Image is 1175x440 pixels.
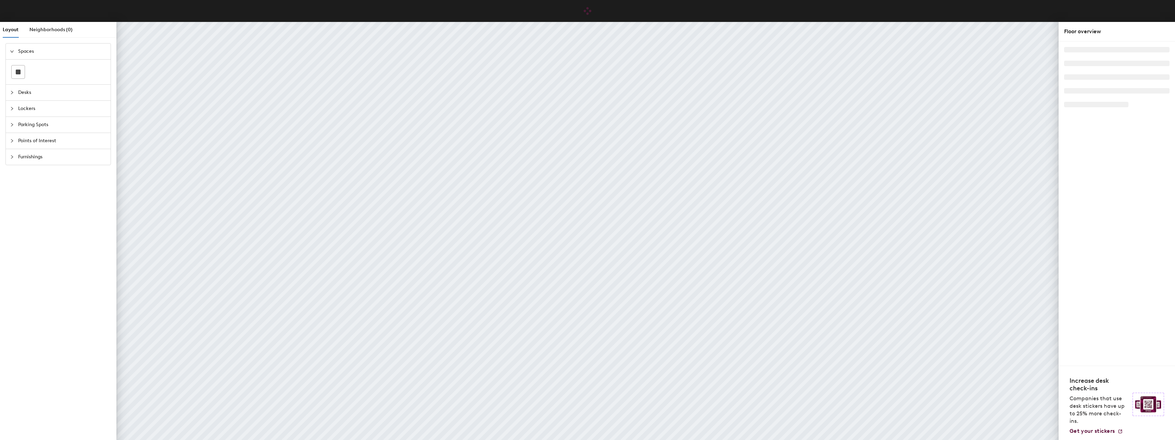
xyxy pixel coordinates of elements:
[1070,428,1123,435] a: Get your stickers
[18,101,106,117] span: Lockers
[10,90,14,95] span: collapsed
[10,107,14,111] span: collapsed
[18,133,106,149] span: Points of Interest
[18,85,106,100] span: Desks
[1070,395,1128,425] p: Companies that use desk stickers have up to 25% more check-ins.
[10,123,14,127] span: collapsed
[1070,428,1115,434] span: Get your stickers
[1064,27,1170,36] div: Floor overview
[18,44,106,59] span: Spaces
[1133,393,1164,416] img: Sticker logo
[10,49,14,53] span: expanded
[10,155,14,159] span: collapsed
[29,27,73,33] span: Neighborhoods (0)
[18,149,106,165] span: Furnishings
[3,27,18,33] span: Layout
[10,139,14,143] span: collapsed
[1070,377,1128,392] h4: Increase desk check-ins
[18,117,106,133] span: Parking Spots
